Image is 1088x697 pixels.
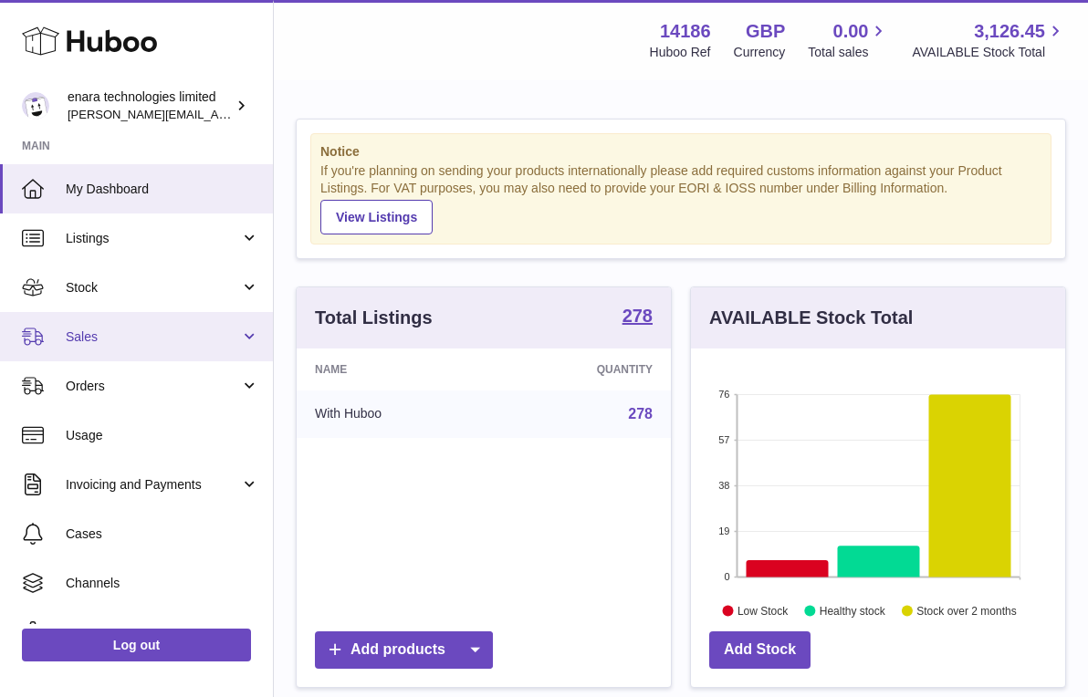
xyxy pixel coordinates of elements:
[622,307,653,328] a: 278
[820,604,886,617] text: Healthy stock
[66,328,240,346] span: Sales
[709,631,811,669] a: Add Stock
[66,230,240,247] span: Listings
[22,629,251,661] a: Log out
[660,19,711,44] strong: 14186
[746,19,785,44] strong: GBP
[628,406,653,421] a: 278
[912,19,1066,61] a: 3,126.45 AVAILABLE Stock Total
[709,306,913,330] h3: AVAILABLE Stock Total
[734,44,786,61] div: Currency
[315,631,493,669] a: Add products
[66,525,259,543] span: Cases
[738,604,789,617] text: Low Stock
[297,348,494,390] th: Name
[320,162,1041,234] div: If you're planning on sending your products internationally please add required customs informati...
[66,427,259,444] span: Usage
[718,525,729,536] text: 19
[808,19,889,61] a: 0.00 Total sales
[320,143,1041,161] strong: Notice
[912,44,1066,61] span: AVAILABLE Stock Total
[66,476,240,494] span: Invoicing and Payments
[315,306,433,330] h3: Total Listings
[916,604,1016,617] text: Stock over 2 months
[718,434,729,445] text: 57
[297,390,494,438] td: With Huboo
[22,92,49,120] img: Dee@enara.co
[622,307,653,325] strong: 278
[68,107,366,121] span: [PERSON_NAME][EMAIL_ADDRESS][DOMAIN_NAME]
[66,575,259,592] span: Channels
[724,571,729,582] text: 0
[718,480,729,491] text: 38
[718,389,729,400] text: 76
[808,44,889,61] span: Total sales
[320,200,433,234] a: View Listings
[650,44,711,61] div: Huboo Ref
[66,624,259,641] span: Settings
[66,279,240,296] span: Stock
[974,19,1045,44] span: 3,126.45
[66,181,259,198] span: My Dashboard
[66,378,240,395] span: Orders
[833,19,869,44] span: 0.00
[68,88,232,123] div: enara technologies limited
[494,348,671,390] th: Quantity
